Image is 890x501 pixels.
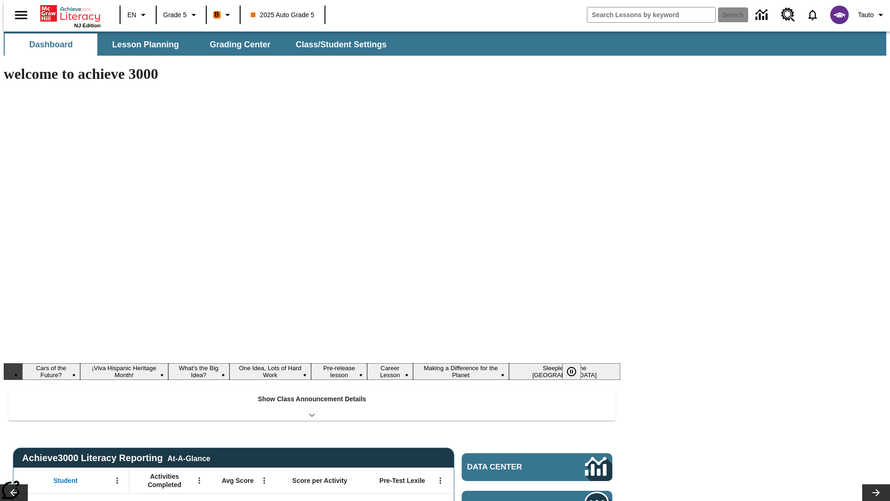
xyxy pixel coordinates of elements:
button: Open side menu [7,1,35,29]
span: NJ Edition [74,23,101,28]
button: Lesson Planning [99,33,192,56]
input: search field [587,7,715,22]
div: Pause [562,363,590,380]
span: Score per Activity [292,476,348,485]
button: Slide 1 Cars of the Future? [22,363,80,380]
button: Boost Class color is orange. Change class color [210,6,237,23]
span: Avg Score [222,476,254,485]
button: Pause [562,363,581,380]
button: Select a new avatar [825,3,854,27]
button: Grading Center [194,33,286,56]
button: Open Menu [433,474,447,488]
p: Show Class Announcement Details [258,394,366,404]
div: SubNavbar [4,32,886,56]
button: Slide 7 Making a Difference for the Planet [413,363,509,380]
span: B [215,9,219,20]
div: SubNavbar [4,33,395,56]
h1: welcome to achieve 3000 [4,65,620,83]
a: Data Center [750,2,776,28]
img: avatar image [830,6,849,24]
button: Class/Student Settings [288,33,394,56]
button: Slide 3 What's the Big Idea? [168,363,229,380]
button: Open Menu [192,474,206,488]
span: Achieve3000 Literacy Reporting [22,453,210,463]
span: Activities Completed [134,472,195,489]
button: Lesson carousel, Next [862,484,890,501]
button: Open Menu [257,474,271,488]
button: Language: EN, Select a language [123,6,153,23]
button: Slide 2 ¡Viva Hispanic Heritage Month! [80,363,168,380]
span: EN [127,10,136,20]
span: Student [53,476,77,485]
button: Open Menu [110,474,124,488]
a: Home [40,4,101,23]
button: Slide 8 Sleepless in the Animal Kingdom [509,363,620,380]
button: Dashboard [5,33,97,56]
button: Grade: Grade 5, Select a grade [159,6,203,23]
a: Notifications [801,3,825,27]
div: Home [40,3,101,28]
a: Data Center [462,453,612,481]
span: Data Center [467,462,554,472]
div: Show Class Announcement Details [8,389,616,421]
span: Tauto [858,10,874,20]
a: Resource Center, Will open in new tab [776,2,801,27]
button: Slide 4 One Idea, Lots of Hard Work [229,363,311,380]
button: Profile/Settings [854,6,890,23]
span: Grade 5 [163,10,187,20]
button: Slide 6 Career Lesson [367,363,413,380]
div: At-A-Glance [167,453,210,463]
span: 2025 Auto Grade 5 [251,10,315,20]
span: Pre-Test Lexile [380,476,426,485]
button: Slide 5 Pre-release lesson [311,363,367,380]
